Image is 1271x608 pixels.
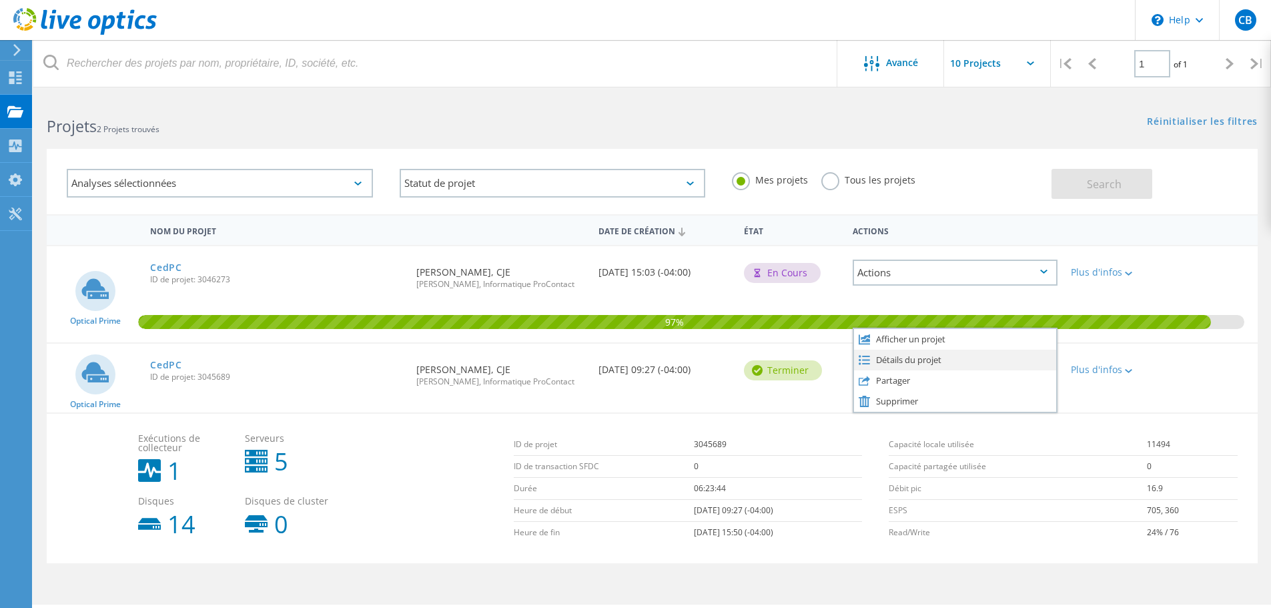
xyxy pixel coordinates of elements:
b: 0 [274,513,288,537]
b: Projets [47,115,97,137]
span: [PERSON_NAME], Informatique ProContact [416,378,584,386]
a: Live Optics Dashboard [13,28,157,37]
div: Détails du projet [854,350,1056,370]
td: Débit pic [889,478,1147,500]
div: [DATE] 15:03 (-04:00) [592,246,737,290]
b: 14 [167,513,195,537]
span: of 1 [1174,59,1188,70]
div: Date de création [592,218,737,243]
td: 705, 360 [1147,500,1238,522]
label: Mes projets [732,172,808,185]
div: Actions [853,260,1057,286]
div: En cours [744,263,821,283]
td: Heure de début [514,500,694,522]
span: 97% [138,315,1211,327]
span: Optical Prime [70,317,121,325]
a: CedPC [150,263,182,272]
div: Actions [846,218,1064,242]
td: Capacité partagée utilisée [889,456,1147,478]
label: Tous les projets [821,172,915,185]
div: Terminer [744,360,822,380]
td: Durée [514,478,694,500]
td: 16.9 [1147,478,1238,500]
td: Heure de fin [514,522,694,544]
span: Disques de cluster [245,497,338,506]
span: ID de projet: 3046273 [150,276,403,284]
b: 5 [274,450,288,474]
span: ID de projet: 3045689 [150,373,403,381]
div: Supprimer [854,391,1056,412]
div: Analyses sélectionnées [67,169,373,198]
td: 06:23:44 [694,478,862,500]
div: [PERSON_NAME], CJE [410,344,591,399]
div: Nom du projet [143,218,410,242]
span: Disques [138,497,232,506]
span: Serveurs [245,434,338,443]
td: [DATE] 09:27 (-04:00) [694,500,862,522]
td: Read/Write [889,522,1147,544]
span: [PERSON_NAME], Informatique ProContact [416,280,584,288]
td: 0 [694,456,862,478]
td: [DATE] 15:50 (-04:00) [694,522,862,544]
td: 0 [1147,456,1238,478]
div: [PERSON_NAME], CJE [410,246,591,302]
button: Search [1051,169,1152,199]
div: État [737,218,846,242]
td: 24% / 76 [1147,522,1238,544]
span: Optical Prime [70,400,121,408]
div: Partager [854,370,1056,391]
div: [DATE] 09:27 (-04:00) [592,344,737,388]
div: Plus d'infos [1071,365,1154,374]
td: 11494 [1147,434,1238,456]
td: Capacité locale utilisée [889,434,1147,456]
a: Réinitialiser les filtres [1147,117,1258,128]
svg: \n [1152,14,1164,26]
div: Afficher un projet [854,329,1056,350]
span: Search [1087,177,1122,192]
span: CB [1238,15,1252,25]
span: Avancé [886,58,918,67]
td: 3045689 [694,434,862,456]
input: Rechercher des projets par nom, propriétaire, ID, société, etc. [33,40,838,87]
td: ESPS [889,500,1147,522]
td: ID de projet [514,434,694,456]
span: 2 Projets trouvés [97,123,159,135]
b: 1 [167,459,181,483]
div: Plus d'infos [1071,268,1154,277]
td: ID de transaction SFDC [514,456,694,478]
a: CedPC [150,360,182,370]
div: | [1244,40,1271,87]
span: Exécutions de collecteur [138,434,232,452]
div: Statut de projet [400,169,706,198]
div: | [1051,40,1078,87]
